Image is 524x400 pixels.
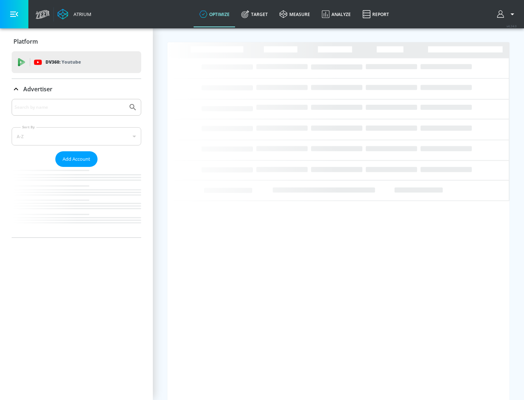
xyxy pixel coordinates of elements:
[12,51,141,73] div: DV360: Youtube
[13,37,38,45] p: Platform
[23,85,52,93] p: Advertiser
[71,11,91,17] div: Atrium
[45,58,81,66] p: DV360:
[12,99,141,237] div: Advertiser
[12,31,141,52] div: Platform
[274,1,316,27] a: measure
[21,125,36,129] label: Sort By
[194,1,235,27] a: optimize
[235,1,274,27] a: Target
[55,151,98,167] button: Add Account
[507,24,517,28] span: v 4.24.0
[12,79,141,99] div: Advertiser
[357,1,395,27] a: Report
[15,103,125,112] input: Search by name
[61,58,81,66] p: Youtube
[316,1,357,27] a: Analyze
[63,155,90,163] span: Add Account
[57,9,91,20] a: Atrium
[12,167,141,237] nav: list of Advertiser
[12,127,141,145] div: A-Z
